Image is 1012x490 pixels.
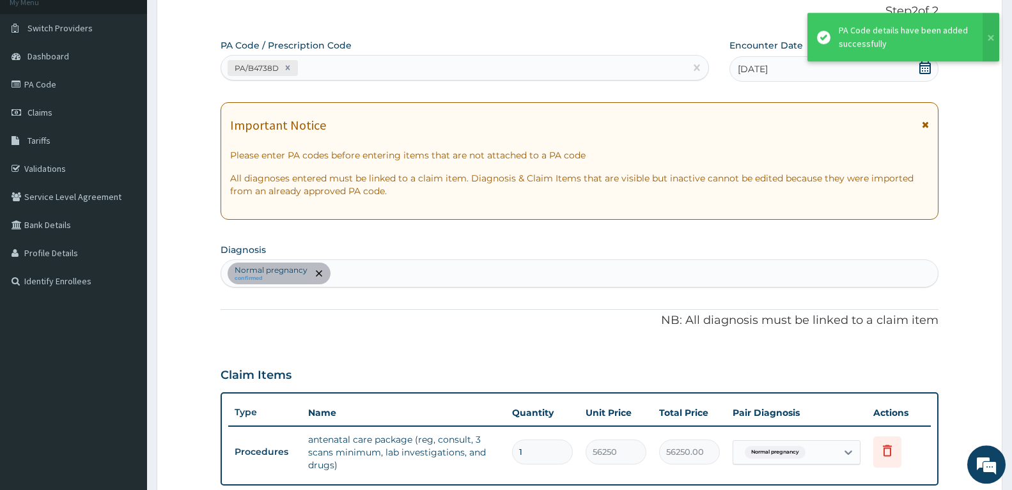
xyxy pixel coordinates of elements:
[27,22,93,34] span: Switch Providers
[230,172,929,197] p: All diagnoses entered must be linked to a claim item. Diagnosis & Claim Items that are visible bu...
[867,400,931,425] th: Actions
[506,400,579,425] th: Quantity
[228,440,302,464] td: Procedures
[27,135,51,146] span: Tariffs
[221,369,292,383] h3: Claim Items
[231,61,281,75] div: PA/B4738D
[235,275,307,282] small: confirmed
[729,39,803,52] label: Encounter Date
[74,161,176,290] span: We're online!
[221,312,938,329] p: NB: All diagnosis must be linked to a claim item
[221,39,352,52] label: PA Code / Prescription Code
[579,400,653,425] th: Unit Price
[745,446,806,459] span: Normal pregnancy
[839,24,970,50] div: PA Code details have been added successfully
[210,6,240,37] div: Minimize live chat window
[302,427,506,478] td: antenatal care package (reg, consult, 3 scans minimum, lab investigations, and drugs)
[653,400,726,425] th: Total Price
[230,149,929,162] p: Please enter PA codes before entering items that are not attached to a PA code
[66,72,215,88] div: Chat with us now
[726,400,867,425] th: Pair Diagnosis
[6,349,244,394] textarea: Type your message and hit 'Enter'
[221,243,266,256] label: Diagnosis
[230,118,326,132] h1: Important Notice
[302,400,506,425] th: Name
[313,268,325,279] span: remove selection option
[24,64,52,96] img: d_794563401_company_1708531726252_794563401
[27,50,69,62] span: Dashboard
[235,265,307,275] p: Normal pregnancy
[228,401,302,424] th: Type
[221,4,938,19] p: Step 2 of 2
[27,107,52,118] span: Claims
[738,63,768,75] span: [DATE]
